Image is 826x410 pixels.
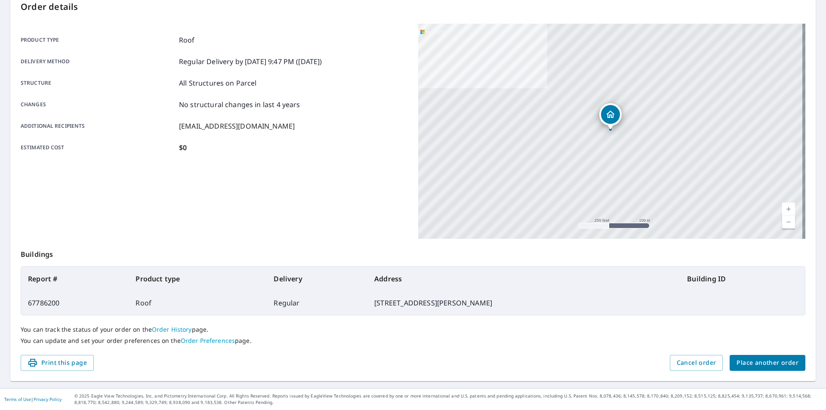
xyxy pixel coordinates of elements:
th: Delivery [267,267,367,291]
a: Privacy Policy [34,396,62,402]
p: Buildings [21,239,805,266]
td: Roof [129,291,267,315]
p: | [4,397,62,402]
td: Regular [267,291,367,315]
p: $0 [179,142,187,153]
td: [STREET_ADDRESS][PERSON_NAME] [367,291,680,315]
span: Print this page [28,358,87,368]
a: Current Level 17, Zoom Out [782,216,795,228]
p: © 2025 Eagle View Technologies, Inc. and Pictometry International Corp. All Rights Reserved. Repo... [74,393,822,406]
th: Product type [129,267,267,291]
p: [EMAIL_ADDRESS][DOMAIN_NAME] [179,121,295,131]
p: Product type [21,35,176,45]
th: Address [367,267,680,291]
span: Place another order [737,358,798,368]
p: Order details [21,0,805,13]
p: You can update and set your order preferences on the page. [21,337,805,345]
button: Print this page [21,355,94,371]
p: You can track the status of your order on the page. [21,326,805,333]
button: Cancel order [670,355,723,371]
span: Cancel order [677,358,716,368]
p: Roof [179,35,195,45]
a: Current Level 17, Zoom In [782,203,795,216]
div: Dropped pin, building 1, Residential property, 5451 Alton Rd Miami Beach, FL 33140 [599,103,622,130]
th: Report # [21,267,129,291]
p: Estimated cost [21,142,176,153]
a: Order Preferences [181,336,235,345]
button: Place another order [730,355,805,371]
a: Order History [152,325,192,333]
th: Building ID [680,267,805,291]
p: Delivery method [21,56,176,67]
p: Changes [21,99,176,110]
p: Additional recipients [21,121,176,131]
td: 67786200 [21,291,129,315]
p: All Structures on Parcel [179,78,257,88]
p: No structural changes in last 4 years [179,99,300,110]
p: Structure [21,78,176,88]
a: Terms of Use [4,396,31,402]
p: Regular Delivery by [DATE] 9:47 PM ([DATE]) [179,56,322,67]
